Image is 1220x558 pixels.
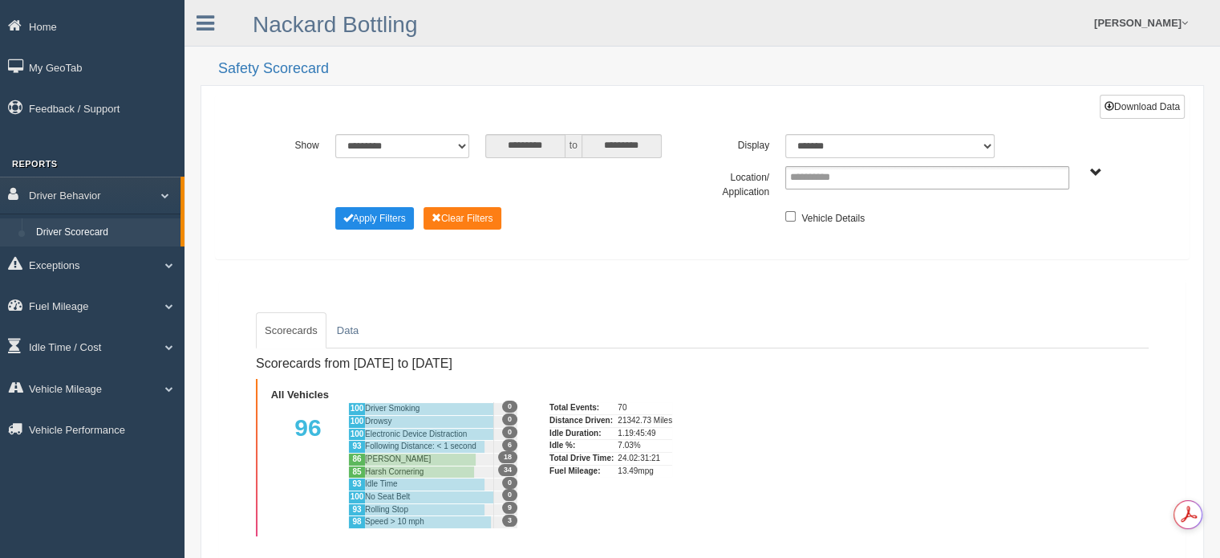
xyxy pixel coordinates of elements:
div: 100 [348,428,365,441]
span: 0 [502,401,517,413]
div: 13.49mpg [618,465,672,478]
button: Change Filter Options [424,207,501,230]
div: 93 [348,503,365,516]
div: Distance Driven: [549,414,614,427]
a: Data [328,312,367,349]
a: Driver Scorecard [29,218,180,247]
label: Vehicle Details [801,207,865,226]
div: 24.02:31:21 [618,452,672,465]
span: 0 [502,426,517,438]
label: Display [702,134,777,153]
div: 100 [348,402,365,415]
div: 100 [348,415,365,428]
button: Download Data [1100,95,1185,119]
b: All Vehicles [271,389,329,401]
div: 86 [348,453,365,466]
h4: Scorecards from [DATE] to [DATE] [256,356,737,371]
div: 85 [348,466,365,479]
div: 70 [618,402,672,414]
span: 0 [502,413,517,426]
a: Nackard Bottling [253,12,417,37]
label: Location/ Application [703,166,778,199]
span: 18 [498,451,517,463]
h2: Safety Scorecard [218,61,1204,77]
a: Scorecards [256,312,326,349]
div: 93 [348,478,365,491]
span: 6 [502,439,517,451]
div: 7.03% [618,439,672,452]
div: 1.19:45:49 [618,427,672,440]
span: 34 [498,464,517,476]
div: Idle Duration: [549,427,614,440]
div: 98 [348,515,365,528]
div: 21342.73 Miles [618,414,672,427]
label: Show [252,134,327,153]
span: 0 [502,477,517,489]
div: Fuel Mileage: [549,465,614,478]
div: 96 [268,402,348,528]
div: Total Drive Time: [549,452,614,465]
button: Change Filter Options [335,207,414,230]
div: 93 [348,440,365,453]
span: 3 [502,515,517,527]
span: 9 [502,502,517,514]
div: Total Events: [549,402,614,414]
div: 100 [348,491,365,503]
span: to [565,134,582,158]
div: Idle %: [549,439,614,452]
span: 0 [502,489,517,501]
